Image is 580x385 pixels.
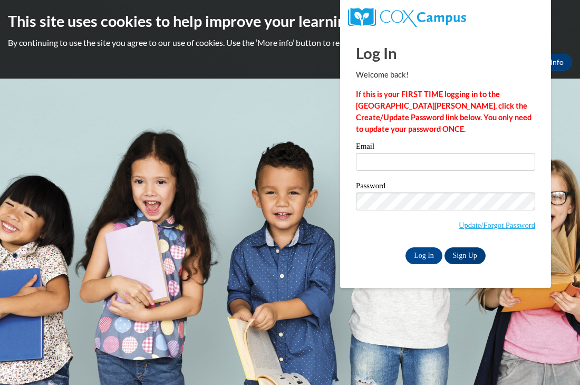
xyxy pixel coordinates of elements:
[356,142,535,153] label: Email
[348,8,466,27] img: COX Campus
[459,221,535,229] a: Update/Forgot Password
[405,247,442,264] input: Log In
[538,343,572,377] iframe: Button to launch messaging window
[8,11,572,32] h2: This site uses cookies to help improve your learning experience.
[8,37,572,49] p: By continuing to use the site you agree to our use of cookies. Use the ‘More info’ button to read...
[356,90,531,133] strong: If this is your FIRST TIME logging in to the [GEOGRAPHIC_DATA][PERSON_NAME], click the Create/Upd...
[356,69,535,81] p: Welcome back!
[356,182,535,192] label: Password
[356,42,535,64] h1: Log In
[444,247,486,264] a: Sign Up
